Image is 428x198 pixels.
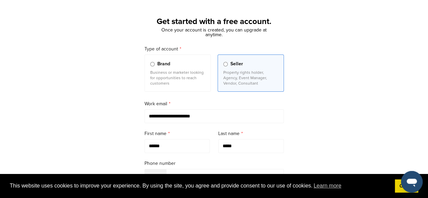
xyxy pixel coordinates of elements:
label: First name [144,130,210,137]
p: Business or marketer looking for opportunities to reach customers [150,70,205,86]
label: Type of account [144,45,284,53]
div: Selected country [145,169,166,183]
input: Brand Business or marketer looking for opportunities to reach customers [150,62,155,66]
span: Brand [157,60,170,68]
label: Phone number [144,160,284,167]
input: Seller Property rights holder, Agency, Event Manager, Vendor, Consultant [223,62,228,66]
span: Once your account is created, you can upgrade at anytime. [161,27,267,38]
p: Property rights holder, Agency, Event Manager, Vendor, Consultant [223,70,278,86]
iframe: Button to launch messaging window [401,171,423,193]
label: Last name [218,130,284,137]
span: This website uses cookies to improve your experience. By using the site, you agree and provide co... [10,181,389,191]
a: dismiss cookie message [395,179,418,193]
a: learn more about cookies [313,181,342,191]
span: Seller [230,60,243,68]
label: Work email [144,100,284,108]
h1: Get started with a free account. [136,16,292,28]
